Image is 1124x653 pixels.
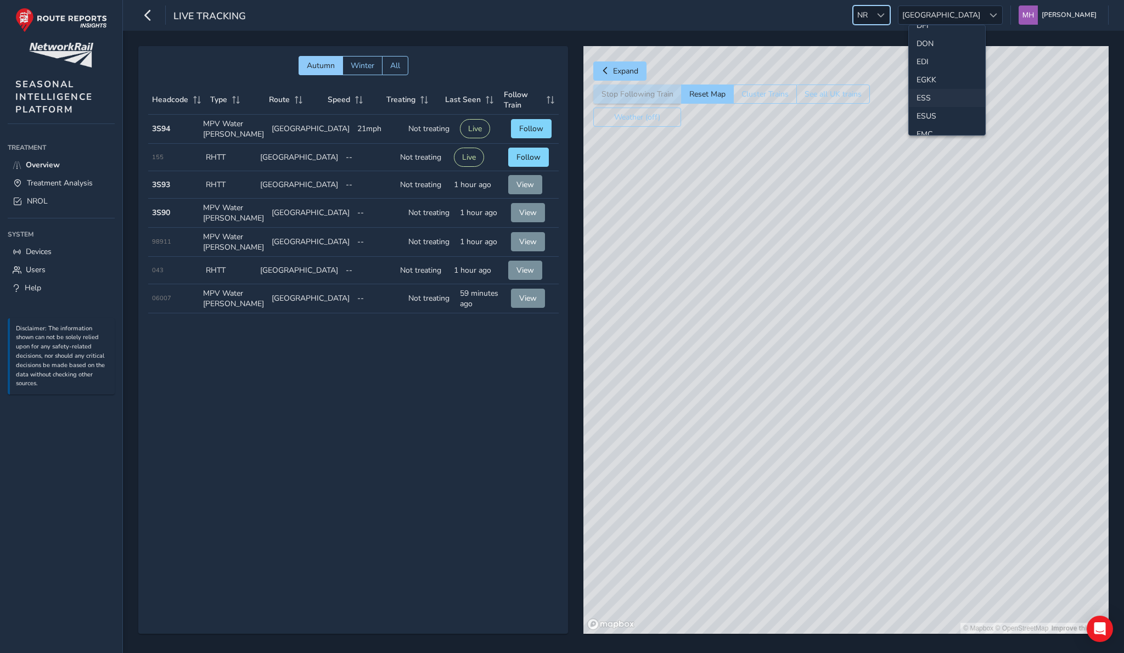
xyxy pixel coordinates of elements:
li: DFI [909,16,985,35]
a: Treatment Analysis [8,174,115,192]
span: NROL [27,196,48,206]
td: [GEOGRAPHIC_DATA] [268,199,353,228]
div: System [8,226,115,243]
span: 155 [152,153,164,161]
button: Follow [508,148,549,167]
a: NROL [8,192,115,210]
span: View [516,265,534,275]
button: View [511,289,545,308]
td: [GEOGRAPHIC_DATA] [256,257,342,284]
img: rr logo [15,8,107,32]
span: 98911 [152,238,171,246]
button: Autumn [299,56,342,75]
button: View [508,175,542,194]
p: Disclaimer: The information shown can not be solely relied upon for any safety-related decisions,... [16,324,109,389]
button: Cluster Trains [733,85,796,104]
span: Follow Train [504,89,542,110]
li: ESUS [909,107,985,125]
td: RHTT [202,171,256,199]
a: Overview [8,156,115,174]
span: Treatment Analysis [27,178,93,188]
span: Autumn [307,60,335,71]
button: View [508,261,542,280]
td: Not treating [404,284,456,313]
span: View [519,237,537,247]
td: 1 hour ago [456,228,507,257]
button: Expand [593,61,647,81]
div: Open Intercom Messenger [1087,616,1113,642]
img: diamond-layout [1019,5,1038,25]
span: Headcode [152,94,188,105]
span: [GEOGRAPHIC_DATA] [898,6,984,24]
li: FMC [909,125,985,143]
div: Treatment [8,139,115,156]
td: Not treating [396,144,451,171]
button: Live [454,148,484,167]
button: View [511,232,545,251]
li: DON [909,35,985,53]
td: Not treating [404,228,456,257]
strong: 3S90 [152,207,170,218]
span: Speed [328,94,350,105]
span: Expand [613,66,638,76]
td: [GEOGRAPHIC_DATA] [268,228,353,257]
img: customer logo [29,43,93,67]
span: Overview [26,160,60,170]
li: EGKK [909,71,985,89]
td: -- [353,284,404,313]
td: -- [342,257,396,284]
td: Not treating [404,199,456,228]
a: Users [8,261,115,279]
td: -- [342,144,396,171]
button: Reset Map [681,85,733,104]
span: Devices [26,246,52,257]
span: [PERSON_NAME] [1042,5,1097,25]
span: 06007 [152,294,171,302]
span: Winter [351,60,374,71]
td: -- [353,228,404,257]
button: Live [460,119,490,138]
td: [GEOGRAPHIC_DATA] [256,144,342,171]
td: Not treating [404,115,456,144]
span: View [516,179,534,190]
button: [PERSON_NAME] [1019,5,1100,25]
td: [GEOGRAPHIC_DATA] [256,171,342,199]
li: ESS [909,89,985,107]
span: Last Seen [445,94,481,105]
span: Users [26,264,46,275]
span: All [390,60,400,71]
td: Not treating [396,257,451,284]
td: MPV Water [PERSON_NAME] [199,199,268,228]
span: 043 [152,266,164,274]
span: NR [853,6,872,24]
span: Follow [516,152,541,162]
button: View [511,203,545,222]
td: RHTT [202,257,256,284]
span: Type [210,94,227,105]
span: Live Tracking [173,9,246,25]
td: [GEOGRAPHIC_DATA] [268,284,353,313]
strong: 3S93 [152,179,170,190]
button: Follow [511,119,552,138]
span: Help [25,283,41,293]
button: All [382,56,408,75]
span: Follow [519,123,543,134]
td: 1 hour ago [456,199,507,228]
td: Not treating [396,171,451,199]
span: Route [269,94,290,105]
td: MPV Water [PERSON_NAME] [199,284,268,313]
span: View [519,293,537,303]
strong: 3S94 [152,123,170,134]
a: Devices [8,243,115,261]
td: MPV Water [PERSON_NAME] [199,228,268,257]
span: SEASONAL INTELLIGENCE PLATFORM [15,78,93,116]
td: 1 hour ago [450,171,504,199]
td: 21mph [353,115,404,144]
a: Help [8,279,115,297]
button: Weather (off) [593,108,681,127]
span: View [519,207,537,218]
td: 59 minutes ago [456,284,507,313]
td: 1 hour ago [450,257,504,284]
td: [GEOGRAPHIC_DATA] [268,115,353,144]
td: RHTT [202,144,256,171]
